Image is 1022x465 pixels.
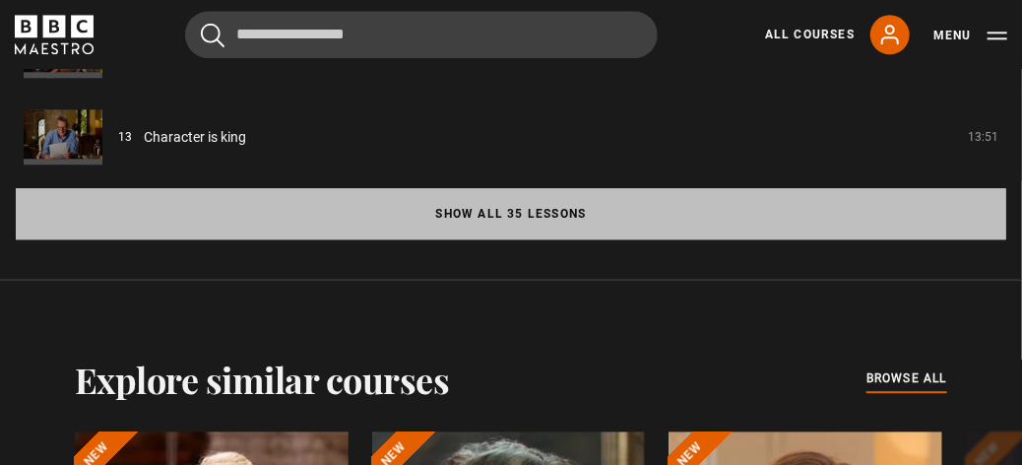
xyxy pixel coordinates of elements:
[866,368,947,388] span: browse all
[144,127,246,148] a: Character is king
[201,23,224,47] button: Submit the search query
[765,26,855,43] a: All Courses
[16,188,1006,239] button: Show all 35 lessons
[75,359,450,400] h2: Explore similar courses
[866,368,947,390] a: browse all
[185,11,658,58] input: Search
[15,15,94,54] svg: BBC Maestro
[933,26,1007,45] button: Toggle navigation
